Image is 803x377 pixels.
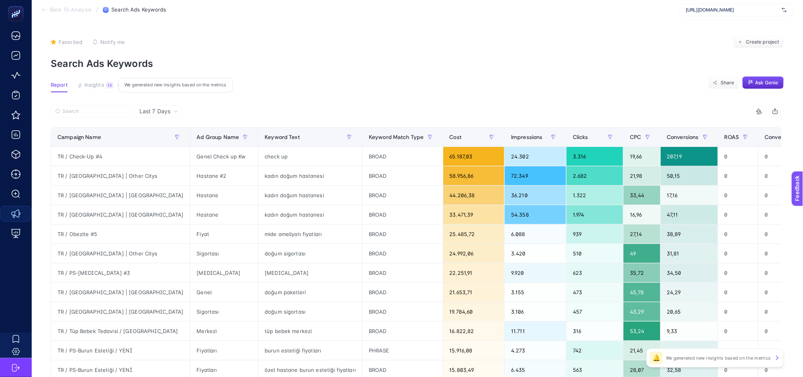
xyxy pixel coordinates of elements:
button: Ask Genie [742,76,784,89]
div: PHRASE [362,341,443,360]
img: svg%3e [782,6,787,14]
div: 20,65 [661,302,718,321]
div: 49 [624,244,660,263]
span: Campaign Name [57,134,101,140]
div: 16.822,82 [443,322,505,341]
div: 3.106 [505,302,566,321]
div: 19,66 [624,147,660,166]
div: Genel [190,283,258,302]
div: Hastane [190,186,258,205]
span: Keyword Match Type [369,134,424,140]
div: BROAD [362,225,443,244]
div: 24,29 [661,283,718,302]
div: burun estetiği fiyatları [258,341,362,360]
div: 22.251,91 [443,263,505,282]
span: Impressions [511,134,543,140]
div: 14 [106,82,114,88]
div: TR / [GEOGRAPHIC_DATA] | [GEOGRAPHIC_DATA] [51,302,190,321]
div: 1.974 [566,205,623,224]
div: 50,15 [661,166,718,185]
button: Share [708,76,739,89]
div: 54.358 [505,205,566,224]
div: 6.088 [505,225,566,244]
div: 0 [718,322,758,341]
span: Report [51,82,68,88]
div: 30,50 [661,341,718,360]
div: TR / Tüp Bebek Tedavisi / [GEOGRAPHIC_DATA] [51,322,190,341]
span: Favorited [59,39,82,45]
span: Ad Group Name [196,134,239,140]
span: / [96,6,98,13]
div: 45,78 [624,283,660,302]
div: 58.956,86 [443,166,505,185]
div: 19.784,60 [443,302,505,321]
div: BROAD [362,322,443,341]
div: 0 [718,244,758,263]
div: BROAD [362,186,443,205]
div: 9,33 [661,322,718,341]
div: tüp bebek merkezi [258,322,362,341]
div: 623 [566,263,623,282]
span: Ask Genie [755,80,778,86]
div: Genel Check up Kw [190,147,258,166]
div: We generated new insights based on the metrics [118,78,233,93]
div: TR / [GEOGRAPHIC_DATA] | [GEOGRAPHIC_DATA] [51,283,190,302]
div: TR / PS-[MEDICAL_DATA] #3 [51,263,190,282]
div: 🔔 [650,352,663,364]
div: kadın doğum hastanesi [258,166,362,185]
div: 742 [566,341,623,360]
div: 457 [566,302,623,321]
div: 34,50 [661,263,718,282]
div: kadın doğum hastanesi [258,205,362,224]
div: 27,14 [624,225,660,244]
div: BROAD [362,263,443,282]
span: Create project [746,39,779,45]
div: 11.711 [505,322,566,341]
div: 36.210 [505,186,566,205]
div: 0 [718,205,758,224]
p: Search Ads Keywords [51,58,784,69]
div: 0 [718,186,758,205]
span: Keyword Text [265,134,300,140]
p: We generated new insights based on the metrics [666,355,771,361]
span: Feedback [5,2,30,9]
span: Conversions [667,134,699,140]
div: [MEDICAL_DATA] [190,263,258,282]
div: Fiyat [190,225,258,244]
div: 44.206,38 [443,186,505,205]
div: TR / Check-Up #4 [51,147,190,166]
div: 53,24 [624,322,660,341]
div: BROAD [362,205,443,224]
div: Fiyatları [190,341,258,360]
div: TR / PS-Burun Estetiği / YENİ [51,341,190,360]
div: TR / [GEOGRAPHIC_DATA] | Other Citys [51,166,190,185]
button: Create project [733,36,784,48]
span: ROAS [725,134,739,140]
div: 3.316 [566,147,623,166]
div: 0 [718,302,758,321]
span: Search Ads Keywords [111,7,166,13]
div: 33.471,39 [443,205,505,224]
input: Search [63,109,125,114]
div: doğum paketleri [258,283,362,302]
div: 16,96 [624,205,660,224]
div: 0 [718,283,758,302]
div: 2.682 [566,166,623,185]
button: Favorited [51,39,82,45]
div: 939 [566,225,623,244]
div: 72.349 [505,166,566,185]
div: 0 [718,263,758,282]
div: 25.485,72 [443,225,505,244]
span: Insights [84,82,104,88]
div: 3.420 [505,244,566,263]
div: 1.322 [566,186,623,205]
div: Sigortası [190,302,258,321]
div: 33,44 [624,186,660,205]
div: doğum sigortası [258,244,362,263]
span: Clicks [573,134,588,140]
div: 21,45 [624,341,660,360]
div: Sigortası [190,244,258,263]
div: mide ameliyatı fiyatları [258,225,362,244]
div: 510 [566,244,623,263]
div: 15.916,08 [443,341,505,360]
